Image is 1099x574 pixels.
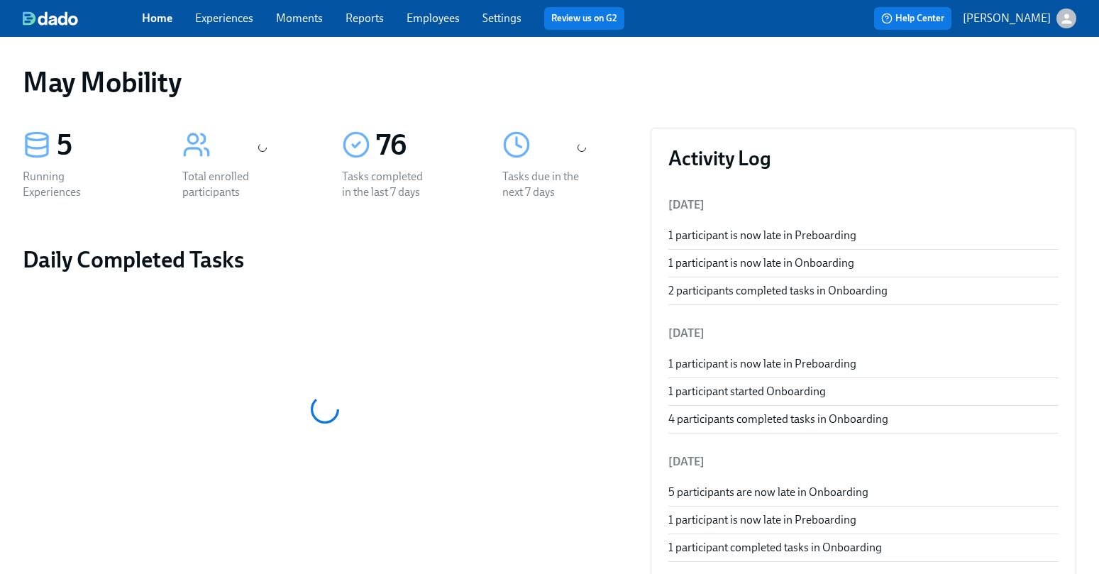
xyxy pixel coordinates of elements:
div: 1 participant is now late in Preboarding [668,356,1059,372]
div: 1 participant is now late in Preboarding [668,512,1059,528]
h1: May Mobility [23,65,181,99]
a: Employees [407,11,460,25]
a: Review us on G2 [551,11,617,26]
a: Reports [346,11,384,25]
li: [DATE] [668,445,1059,479]
button: Review us on G2 [544,7,624,30]
span: Help Center [881,11,944,26]
div: 1 participant started Onboarding [668,384,1059,399]
div: 1 participant is now late in Preboarding [668,228,1059,243]
button: [PERSON_NAME] [963,9,1076,28]
div: Tasks completed in the last 7 days [342,169,433,200]
div: 2 participants completed tasks in Onboarding [668,283,1059,299]
div: Tasks due in the next 7 days [502,169,593,200]
div: 1 participant completed tasks in Onboarding [668,540,1059,556]
h3: Activity Log [668,145,1059,171]
a: dado [23,11,142,26]
p: [PERSON_NAME] [963,11,1051,26]
img: dado [23,11,78,26]
div: 5 participants are now late in Onboarding [668,485,1059,500]
div: Running Experiences [23,169,114,200]
a: Experiences [195,11,253,25]
h2: Daily Completed Tasks [23,245,628,274]
div: 1 participant is now late in Onboarding [668,255,1059,271]
a: Moments [276,11,323,25]
span: [DATE] [668,198,705,211]
a: Home [142,11,172,25]
button: Help Center [874,7,951,30]
div: 5 [57,128,148,163]
div: 4 participants completed tasks in Onboarding [668,412,1059,427]
li: [DATE] [668,316,1059,351]
div: Total enrolled participants [182,169,273,200]
div: 76 [376,128,468,163]
a: Settings [482,11,521,25]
